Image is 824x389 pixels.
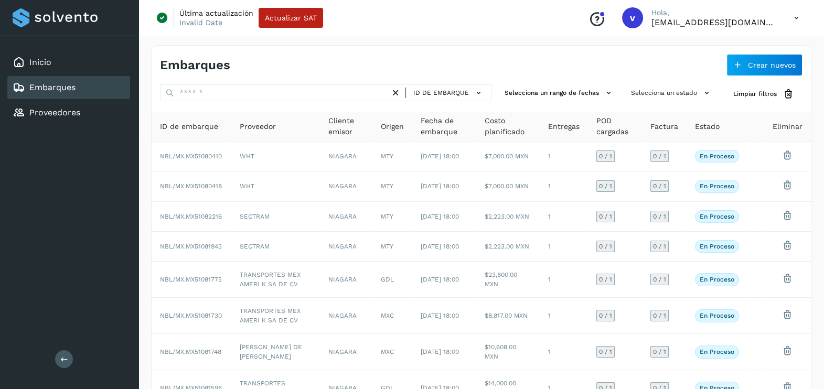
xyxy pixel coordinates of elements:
[653,349,666,355] span: 0 / 1
[160,243,222,250] span: NBL/MX.MX51081943
[653,312,666,319] span: 0 / 1
[421,243,459,250] span: [DATE] 18:00
[231,142,320,171] td: WHT
[421,153,459,160] span: [DATE] 18:00
[748,61,796,69] span: Crear nuevos
[725,84,802,104] button: Limpiar filtros
[421,276,459,283] span: [DATE] 18:00
[421,348,459,355] span: [DATE] 18:00
[700,312,734,319] p: En proceso
[599,276,612,283] span: 0 / 1
[540,171,588,201] td: 1
[476,334,540,370] td: $10,608.00 MXN
[596,115,634,137] span: POD cargadas
[700,153,734,160] p: En proceso
[320,232,372,262] td: NIAGARA
[231,171,320,201] td: WHT
[700,182,734,190] p: En proceso
[413,88,469,98] span: ID de embarque
[179,18,222,27] p: Invalid Date
[7,51,130,74] div: Inicio
[160,213,222,220] span: NBL/MX.MX51082216
[372,171,412,201] td: MTY
[381,121,404,132] span: Origen
[695,121,720,132] span: Estado
[773,121,802,132] span: Eliminar
[231,262,320,298] td: TRANSPORTES MEX AMERI K SA DE CV
[372,298,412,334] td: MXC
[7,101,130,124] div: Proveedores
[160,276,222,283] span: NBL/MX.MX51081775
[651,8,777,17] p: Hola,
[627,84,716,102] button: Selecciona un estado
[540,142,588,171] td: 1
[599,312,612,319] span: 0 / 1
[599,153,612,159] span: 0 / 1
[599,349,612,355] span: 0 / 1
[372,202,412,232] td: MTY
[320,262,372,298] td: NIAGARA
[160,153,222,160] span: NBL/MX.MX51080410
[160,121,218,132] span: ID de embarque
[372,262,412,298] td: GDL
[650,121,678,132] span: Factura
[653,243,666,250] span: 0 / 1
[653,153,666,159] span: 0 / 1
[476,202,540,232] td: $2,223.00 MXN
[320,171,372,201] td: NIAGARA
[372,142,412,171] td: MTY
[476,232,540,262] td: $2,223.00 MXN
[599,243,612,250] span: 0 / 1
[540,262,588,298] td: 1
[548,121,580,132] span: Entregas
[265,14,317,21] span: Actualizar SAT
[29,82,76,92] a: Embarques
[372,334,412,370] td: MXC
[700,348,734,355] p: En proceso
[160,312,222,319] span: NBL/MX.MX51081730
[421,115,468,137] span: Fecha de embarque
[476,262,540,298] td: $23,600.00 MXN
[599,213,612,220] span: 0 / 1
[231,232,320,262] td: SECTRAM
[160,182,222,190] span: NBL/MX.MX51080418
[320,298,372,334] td: NIAGARA
[651,17,777,27] p: vaymartinez@niagarawater.com
[421,182,459,190] span: [DATE] 18:00
[485,115,531,137] span: Costo planificado
[476,171,540,201] td: $7,000.00 MXN
[540,232,588,262] td: 1
[372,232,412,262] td: MTY
[476,142,540,171] td: $7,000.00 MXN
[540,298,588,334] td: 1
[653,213,666,220] span: 0 / 1
[599,183,612,189] span: 0 / 1
[653,276,666,283] span: 0 / 1
[160,58,230,73] h4: Embarques
[240,121,276,132] span: Proveedor
[320,202,372,232] td: NIAGARA
[733,89,777,99] span: Limpiar filtros
[476,298,540,334] td: $8,817.00 MXN
[653,183,666,189] span: 0 / 1
[7,76,130,99] div: Embarques
[540,334,588,370] td: 1
[160,348,221,355] span: NBL/MX.MX51081748
[29,107,80,117] a: Proveedores
[29,57,51,67] a: Inicio
[540,202,588,232] td: 1
[410,85,487,101] button: ID de embarque
[231,202,320,232] td: SECTRAM
[700,276,734,283] p: En proceso
[421,213,459,220] span: [DATE] 18:00
[231,298,320,334] td: TRANSPORTES MEX AMERI K SA DE CV
[328,115,364,137] span: Cliente emisor
[320,142,372,171] td: NIAGARA
[320,334,372,370] td: NIAGARA
[700,213,734,220] p: En proceso
[259,8,323,28] button: Actualizar SAT
[179,8,253,18] p: Última actualización
[700,243,734,250] p: En proceso
[500,84,618,102] button: Selecciona un rango de fechas
[726,54,802,76] button: Crear nuevos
